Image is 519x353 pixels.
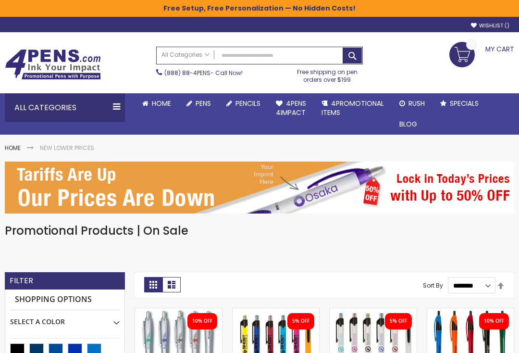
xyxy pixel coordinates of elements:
a: 4Pens4impact [268,93,314,123]
a: Louisiana Pen [233,308,320,316]
a: 4PROMOTIONALITEMS [314,93,392,123]
a: Pens [179,93,219,114]
a: Bold Grip Slimster Promotional Pens [427,308,514,316]
div: All Categories [5,93,125,122]
div: 10% OFF [192,318,212,325]
strong: Filter [10,276,33,286]
span: Blog [399,119,417,129]
div: 5% OFF [390,318,407,325]
span: All Categories [161,51,210,59]
div: 10% OFF [484,318,504,325]
a: Wishlist [471,22,509,29]
div: Select A Color [10,310,120,327]
a: Basset II Klick Pen [135,308,222,316]
strong: Shopping Options [10,290,120,310]
a: Home [135,93,179,114]
strong: Grid [144,277,162,292]
h1: Promotional Products | On Sale [5,223,514,239]
span: 4PROMOTIONAL ITEMS [321,99,384,117]
img: New Lower Prices [5,162,514,214]
span: Specials [450,99,479,108]
span: Rush [408,99,425,108]
a: Specials [432,93,486,114]
strong: New Lower Prices [40,144,94,152]
a: Blog [392,114,425,135]
span: Home [152,99,171,108]
a: All Categories [157,47,214,63]
a: (888) 88-4PENS [164,69,210,77]
a: Rush [392,93,432,114]
span: Pencils [235,99,260,108]
div: 5% OFF [292,318,309,325]
label: Sort By [423,281,443,290]
img: 4Pens Custom Pens and Promotional Products [5,49,101,80]
a: New Orleans Pen [330,308,417,316]
a: Home [5,144,21,152]
span: 4Pens 4impact [276,99,306,117]
div: Free shipping on pen orders over $199 [291,64,363,84]
a: Pencils [219,93,268,114]
span: - Call Now! [164,69,243,77]
span: Pens [196,99,211,108]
